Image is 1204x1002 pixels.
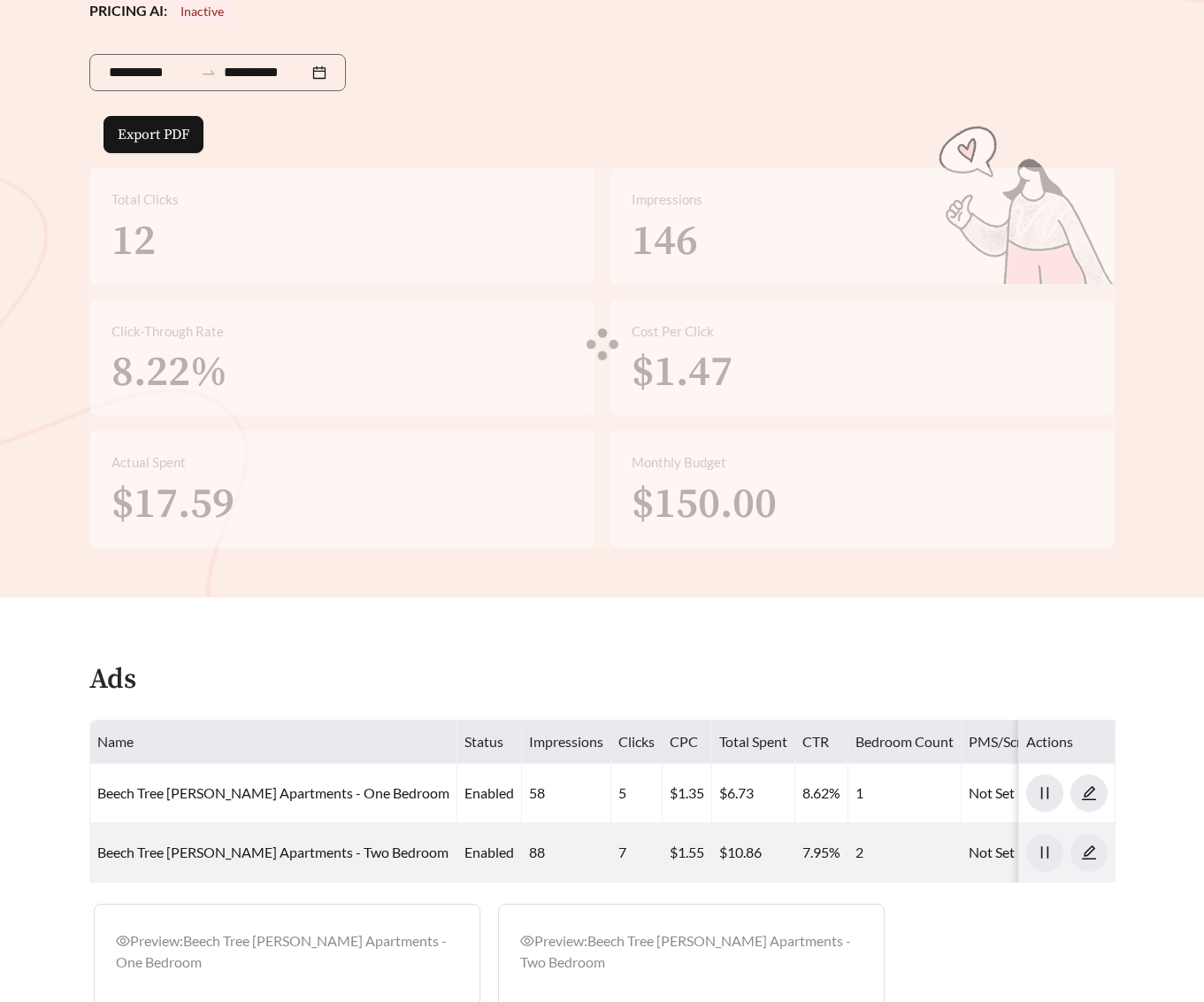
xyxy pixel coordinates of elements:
[1027,785,1062,801] span: pause
[712,823,795,883] td: $10.86
[201,65,217,81] span: to
[201,65,217,81] span: swap-right
[180,4,224,19] span: Inactive
[89,665,136,696] h4: Ads
[1070,834,1108,871] button: edit
[522,764,611,823] td: 58
[464,844,514,860] span: enabled
[1071,844,1107,860] span: edit
[848,823,962,883] td: 2
[611,764,663,823] td: 5
[670,733,698,750] span: CPC
[457,721,522,764] th: Status
[611,823,663,883] td: 7
[89,2,234,19] strong: PRICING AI:
[1026,834,1063,871] button: pause
[90,721,457,764] th: Name
[522,721,611,764] th: Impressions
[962,721,1121,764] th: PMS/Scraper Unit Price
[1026,775,1063,812] button: pause
[116,930,458,973] div: Preview: Beech Tree [PERSON_NAME] Apartments - One Bedroom
[522,823,611,883] td: 88
[97,844,449,860] a: Beech Tree [PERSON_NAME] Apartments - Two Bedroom
[611,721,663,764] th: Clicks
[848,764,962,823] td: 1
[97,784,449,801] a: Beech Tree [PERSON_NAME] Apartments - One Bedroom
[1070,775,1108,812] button: edit
[118,124,189,145] span: Export PDF
[116,934,130,948] span: eye
[962,764,1121,823] td: Not Set
[802,733,829,750] span: CTR
[1019,721,1116,764] th: Actions
[663,823,712,883] td: $1.55
[848,721,962,764] th: Bedroom Count
[1071,785,1107,801] span: edit
[795,823,848,883] td: 7.95%
[104,116,203,153] button: Export PDF
[520,930,863,973] div: Preview: Beech Tree [PERSON_NAME] Apartments - Two Bedroom
[464,784,514,801] span: enabled
[1070,784,1108,801] a: edit
[1070,844,1108,860] a: edit
[962,823,1121,883] td: Not Set
[712,764,795,823] td: $6.73
[1027,844,1062,860] span: pause
[520,934,534,948] span: eye
[663,764,712,823] td: $1.35
[712,721,795,764] th: Total Spent
[795,764,848,823] td: 8.62%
